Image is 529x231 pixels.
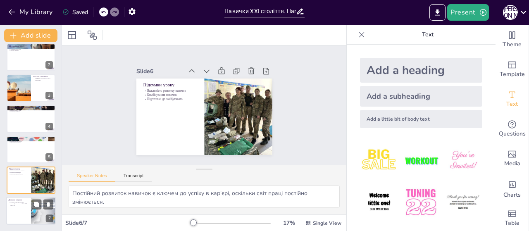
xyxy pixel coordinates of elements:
[45,153,53,161] div: 5
[115,173,152,182] button: Transcript
[368,25,487,45] p: Text
[9,48,53,50] p: Знання іноземних мов
[360,58,482,83] div: Add a heading
[7,136,55,163] div: 5
[9,139,53,141] p: Групова робота
[33,76,53,78] p: Що таке Soft Skills?
[444,141,482,180] img: 3.jpeg
[46,215,53,222] div: 7
[499,129,526,138] span: Questions
[506,100,518,109] span: Text
[7,105,55,132] div: 4
[402,183,440,221] img: 5.jpeg
[6,197,56,225] div: 7
[402,141,440,180] img: 2.jpeg
[7,43,55,71] div: 2
[209,118,264,128] p: Важливість розвитку навичок
[69,185,340,208] textarea: Постійний розвиток навичок є ключем до успіху в кар'єрі, оскільки світ праці постійно змінюється....
[210,110,264,119] p: Підготовка до майбутнього
[360,86,482,107] div: Add a subheading
[503,191,521,200] span: Charts
[360,183,398,221] img: 4.jpeg
[496,144,529,174] div: Add images, graphics, shapes or video
[9,171,29,173] p: Комбінування навичок
[360,110,482,128] div: Add a little bit of body text
[496,174,529,203] div: Add charts and graphs
[45,92,53,99] div: 3
[503,40,522,49] span: Theme
[9,111,53,113] p: Приклади професій
[9,106,53,109] p: Чому це важливо для роботодавця?
[45,123,53,130] div: 4
[7,74,55,102] div: 3
[9,47,53,48] p: Hard Skills - це вимірювані навички
[65,29,79,42] div: Layout
[9,202,29,206] p: Скласти особистий "профіль навичок", вказавши свої Hard Skills і Soft Skills.
[45,61,53,69] div: 2
[45,184,53,191] div: 6
[208,123,263,135] p: Підсумки уроку
[9,141,53,142] p: Презентація результатів
[33,81,53,83] p: Креативність
[496,84,529,114] div: Add text boxes
[222,137,269,150] div: Slide 6
[62,8,88,16] div: Saved
[496,55,529,84] div: Add ready made slides
[9,110,53,111] p: Важливість Soft Skills
[33,79,53,81] p: Комунікація
[43,200,53,210] button: Delete Slide
[313,220,341,226] span: Single View
[4,29,57,42] button: Add slide
[500,70,525,79] span: Template
[65,219,191,227] div: Slide 6 / 7
[69,173,115,182] button: Speaker Notes
[279,219,299,227] div: 17 %
[503,4,518,21] button: С [PERSON_NAME]
[505,219,519,228] span: Table
[87,30,97,40] span: Position
[33,78,53,80] p: Soft Skills - це особистісні якості
[504,159,520,168] span: Media
[9,142,53,143] p: Обговорення навичок
[444,183,482,221] img: 6.jpeg
[224,5,295,17] input: Insert title
[9,50,53,51] p: Технічні навички
[503,5,518,20] div: С [PERSON_NAME]
[9,170,29,172] p: Важливість розвитку навичок
[9,173,29,175] p: Підготовка до майбутнього
[496,114,529,144] div: Get real-time input from your audience
[31,200,41,210] button: Duplicate Slide
[9,199,29,201] p: Домашнє завдання
[429,4,446,21] button: Export to PowerPoint
[360,141,398,180] img: 1.jpeg
[9,137,53,139] p: Інтерактивна вправа
[447,4,488,21] button: Present
[9,108,53,110] p: Важливість Hard Skills
[9,168,29,170] p: Підсумки уроку
[9,45,53,47] p: Що таке Hard Skills?
[6,5,56,19] button: My Library
[210,114,264,124] p: Комбінування навичок
[496,25,529,55] div: Change the overall theme
[7,167,55,194] div: 6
